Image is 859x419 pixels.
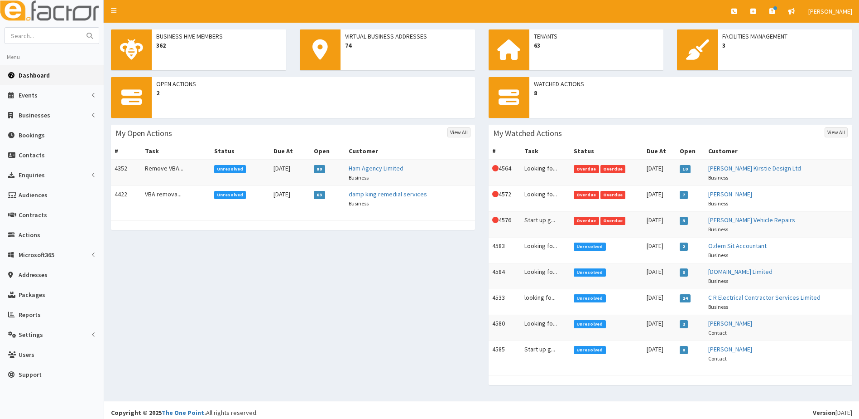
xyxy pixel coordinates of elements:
i: This Action is overdue! [492,165,499,171]
input: Search... [5,28,81,44]
th: Open [310,143,345,160]
span: Tenants [534,32,659,41]
span: Facilities Management [722,32,848,41]
th: Open [676,143,705,160]
span: Microsoft365 [19,251,54,259]
span: 3 [680,217,688,225]
td: looking fo... [521,289,570,315]
small: Business [349,200,369,207]
span: Unresolved [214,165,246,173]
i: This Action is overdue! [492,191,499,197]
span: Unresolved [574,294,606,302]
a: The One Point [162,409,204,417]
td: Looking fo... [521,238,570,263]
span: Contracts [19,211,47,219]
a: [PERSON_NAME] Vehicle Repairs [708,216,795,224]
td: [DATE] [270,186,310,212]
span: Packages [19,291,45,299]
td: [DATE] [643,263,676,289]
td: [DATE] [643,341,676,367]
td: [DATE] [643,212,676,238]
small: Business [708,200,728,207]
span: 10 [680,165,691,173]
td: 4352 [111,160,141,186]
h3: My Watched Actions [493,129,562,137]
small: Business [708,226,728,233]
td: 4576 [489,212,521,238]
th: Due At [270,143,310,160]
span: Contacts [19,151,45,159]
td: [DATE] [643,160,676,186]
td: [DATE] [643,315,676,341]
span: Unresolved [574,268,606,277]
td: Looking fo... [521,315,570,341]
span: Addresses [19,271,48,279]
span: Virtual Business Addresses [345,32,470,41]
a: Ozlem Sit Accountant [708,242,767,250]
td: 4572 [489,186,521,212]
td: Looking fo... [521,186,570,212]
span: 63 [534,41,659,50]
b: Version [813,409,835,417]
span: Users [19,351,34,359]
span: Dashboard [19,71,50,79]
i: This Action is overdue! [492,217,499,223]
a: damp king remedial services [349,190,427,198]
small: Business [708,252,728,258]
span: 8 [534,88,848,97]
a: C R Electrical Contractor Services Limited [708,293,821,302]
th: Status [570,143,643,160]
span: Overdue [574,217,599,225]
span: 0 [680,268,688,277]
span: Businesses [19,111,50,119]
th: Customer [345,143,475,160]
span: Enquiries [19,171,45,179]
td: 4583 [489,238,521,263]
span: Unresolved [574,346,606,354]
th: # [489,143,521,160]
small: Contact [708,355,727,362]
span: Events [19,91,38,99]
a: Ham Agency Limited [349,164,403,172]
td: 4564 [489,160,521,186]
a: [PERSON_NAME] [708,190,752,198]
td: Looking fo... [521,263,570,289]
span: Bookings [19,131,45,139]
td: 4422 [111,186,141,212]
span: Open Actions [156,79,470,88]
h3: My Open Actions [115,129,172,137]
td: [DATE] [643,289,676,315]
span: Unresolved [574,320,606,328]
span: Overdue [574,191,599,199]
span: Support [19,370,42,379]
span: 2 [680,243,688,251]
td: Looking fo... [521,160,570,186]
a: [PERSON_NAME] [708,319,752,327]
small: Business [708,174,728,181]
div: [DATE] [813,408,852,417]
small: Business [708,278,728,284]
th: Customer [705,143,852,160]
small: Business [708,303,728,310]
a: View All [447,127,470,137]
th: Due At [643,143,676,160]
td: VBA remova... [141,186,211,212]
td: 4533 [489,289,521,315]
span: 2 [680,320,688,328]
th: Task [521,143,570,160]
a: [DOMAIN_NAME] Limited [708,268,773,276]
span: [PERSON_NAME] [808,7,852,15]
span: 0 [680,346,688,354]
span: 362 [156,41,282,50]
td: 4585 [489,341,521,367]
span: Unresolved [214,191,246,199]
span: 7 [680,191,688,199]
span: Reports [19,311,41,319]
span: Business Hive Members [156,32,282,41]
span: 3 [722,41,848,50]
a: [PERSON_NAME] [708,345,752,353]
td: 4584 [489,263,521,289]
td: [DATE] [643,186,676,212]
th: Task [141,143,211,160]
span: Audiences [19,191,48,199]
